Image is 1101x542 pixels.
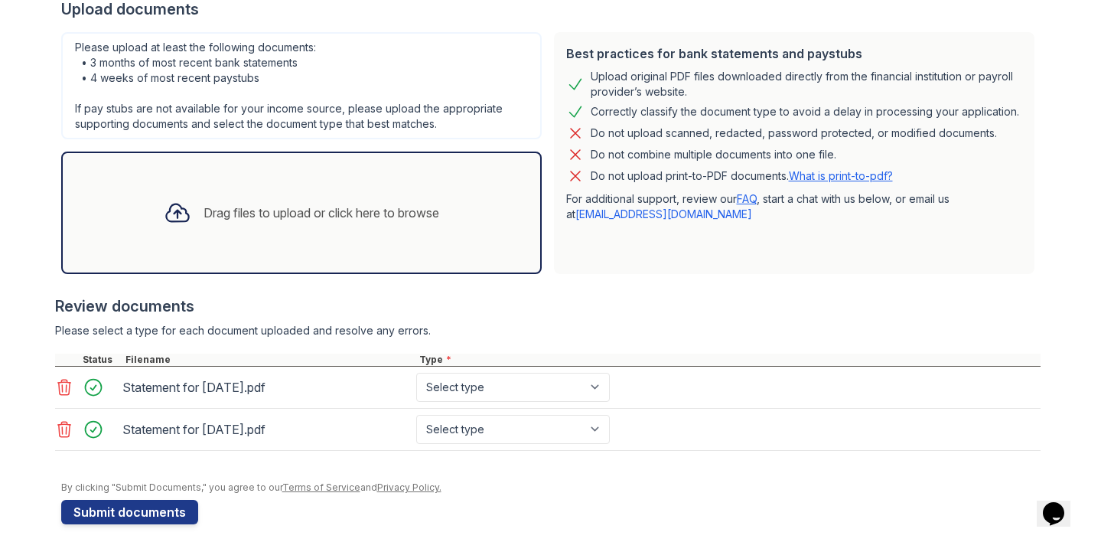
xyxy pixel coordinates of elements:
a: Privacy Policy. [377,482,441,493]
a: What is print-to-pdf? [789,169,893,182]
a: FAQ [737,192,757,205]
div: By clicking "Submit Documents," you agree to our and [61,482,1041,494]
a: [EMAIL_ADDRESS][DOMAIN_NAME] [575,207,752,220]
button: Submit documents [61,500,198,524]
iframe: chat widget [1037,481,1086,527]
div: Statement for [DATE].pdf [122,417,410,442]
div: Type [416,354,1041,366]
p: For additional support, review our , start a chat with us below, or email us at [566,191,1022,222]
a: Terms of Service [282,482,360,493]
div: Drag files to upload or click here to browse [204,204,439,222]
div: Correctly classify the document type to avoid a delay in processing your application. [591,103,1019,121]
div: Do not upload scanned, redacted, password protected, or modified documents. [591,124,997,142]
div: Status [80,354,122,366]
div: Filename [122,354,416,366]
p: Do not upload print-to-PDF documents. [591,168,893,184]
div: Please upload at least the following documents: • 3 months of most recent bank statements • 4 wee... [61,32,542,139]
div: Do not combine multiple documents into one file. [591,145,836,164]
div: Best practices for bank statements and paystubs [566,44,1022,63]
div: Review documents [55,295,1041,317]
div: Upload original PDF files downloaded directly from the financial institution or payroll provider’... [591,69,1022,100]
div: Please select a type for each document uploaded and resolve any errors. [55,323,1041,338]
div: Statement for [DATE].pdf [122,375,410,400]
